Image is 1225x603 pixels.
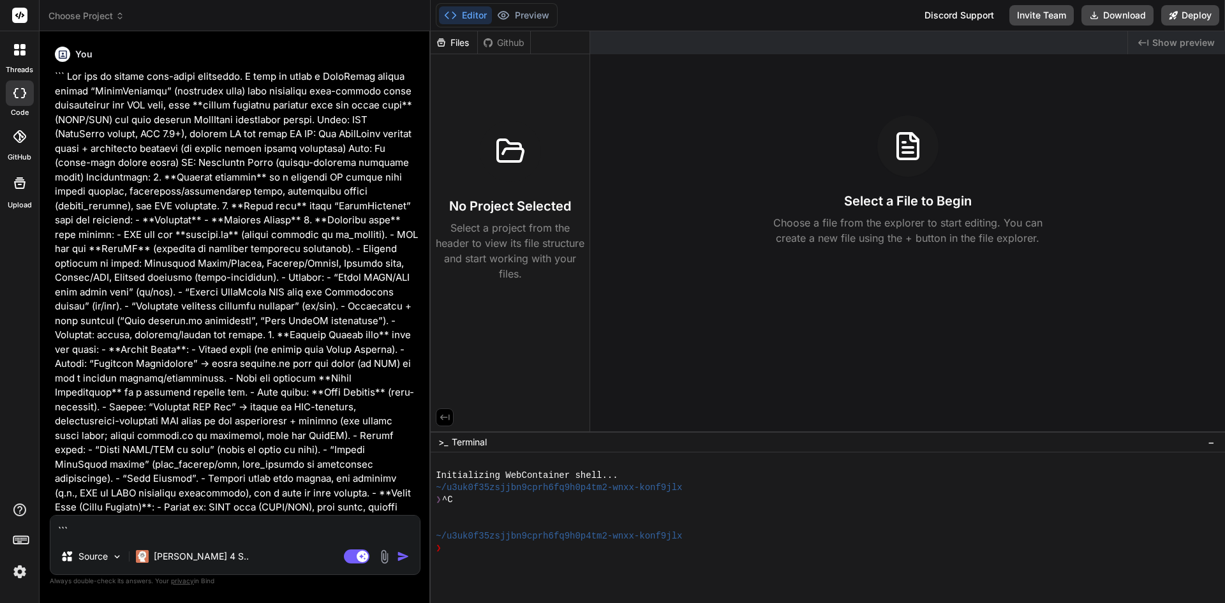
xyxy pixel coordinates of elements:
button: Editor [439,6,492,24]
label: threads [6,64,33,75]
span: ❯ [436,542,442,555]
img: settings [9,561,31,583]
img: icon [397,550,410,563]
h6: You [75,48,93,61]
span: privacy [171,577,194,584]
span: >_ [438,436,448,449]
button: Preview [492,6,554,24]
button: − [1205,432,1217,452]
button: Download [1081,5,1154,26]
div: Discord Support [917,5,1002,26]
span: Choose Project [48,10,124,22]
div: Github [478,36,530,49]
label: code [11,107,29,118]
span: − [1208,436,1215,449]
h3: No Project Selected [449,197,571,215]
img: Pick Models [112,551,122,562]
span: ~/u3uk0f35zsjjbn9cprh6fq9h0p4tm2-wnxx-konf9jlx [436,482,682,494]
span: Initializing WebContainer shell... [436,470,618,482]
label: Upload [8,200,32,211]
span: ❯ [436,494,442,506]
p: Always double-check its answers. Your in Bind [50,575,420,587]
div: Files [431,36,477,49]
h3: Select a File to Begin [844,192,972,210]
img: attachment [377,549,392,564]
p: [PERSON_NAME] 4 S.. [154,550,249,563]
span: ^C [442,494,453,506]
span: Terminal [452,436,487,449]
p: Select a project from the header to view its file structure and start working with your files. [436,220,584,281]
span: ~/u3uk0f35zsjjbn9cprh6fq9h0p4tm2-wnxx-konf9jlx [436,530,682,542]
img: Claude 4 Sonnet [136,550,149,563]
button: Deploy [1161,5,1219,26]
p: Choose a file from the explorer to start editing. You can create a new file using the + button in... [765,215,1051,246]
button: Invite Team [1009,5,1074,26]
span: Show preview [1152,36,1215,49]
p: Source [78,550,108,563]
label: GitHub [8,152,31,163]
